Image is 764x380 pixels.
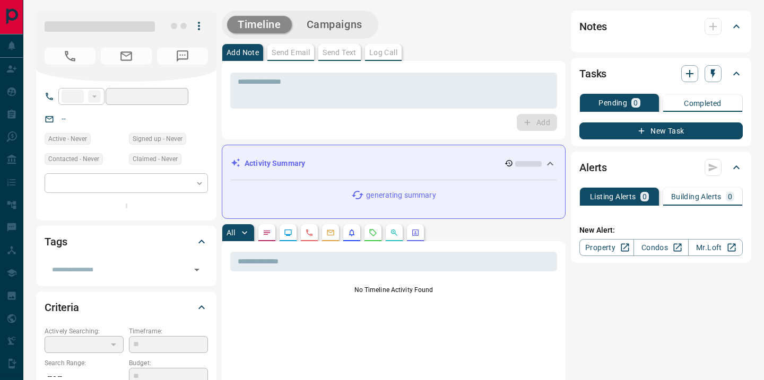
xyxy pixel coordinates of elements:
p: All [227,229,235,236]
p: generating summary [366,190,436,201]
div: Criteria [45,295,208,320]
a: Condos [633,239,688,256]
a: Mr.Loft [688,239,743,256]
p: Actively Searching: [45,326,124,336]
svg: Opportunities [390,228,398,237]
span: Signed up - Never [133,134,183,144]
svg: Calls [305,228,314,237]
a: -- [62,114,66,123]
p: Listing Alerts [590,193,636,200]
svg: Notes [263,228,271,237]
svg: Listing Alerts [348,228,356,237]
h2: Tasks [579,65,606,82]
span: Active - Never [48,134,87,144]
span: Contacted - Never [48,154,99,164]
p: Activity Summary [245,158,305,169]
button: Open [189,262,204,277]
span: No Number [45,48,95,65]
svg: Agent Actions [411,228,420,237]
p: Budget: [129,358,208,368]
a: Property [579,239,634,256]
p: Building Alerts [671,193,722,200]
p: 0 [728,193,732,200]
svg: Lead Browsing Activity [284,228,292,237]
p: Pending [598,99,627,107]
button: Timeline [227,16,292,33]
p: New Alert: [579,225,743,236]
span: No Number [157,48,208,65]
button: New Task [579,122,743,139]
button: Campaigns [296,16,373,33]
div: Tasks [579,61,743,86]
div: Activity Summary [231,154,557,173]
p: No Timeline Activity Found [230,285,557,295]
h2: Alerts [579,159,607,176]
p: Search Range: [45,358,124,368]
p: 0 [633,99,638,107]
p: Add Note [227,49,259,56]
p: Timeframe: [129,326,208,336]
div: Notes [579,14,743,39]
h2: Criteria [45,299,79,316]
div: Tags [45,229,208,254]
div: Alerts [579,155,743,180]
p: 0 [643,193,647,200]
svg: Emails [326,228,335,237]
p: Completed [684,100,722,107]
span: Claimed - Never [133,154,178,164]
h2: Notes [579,18,607,35]
h2: Tags [45,233,67,250]
svg: Requests [369,228,377,237]
span: No Email [101,48,152,65]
